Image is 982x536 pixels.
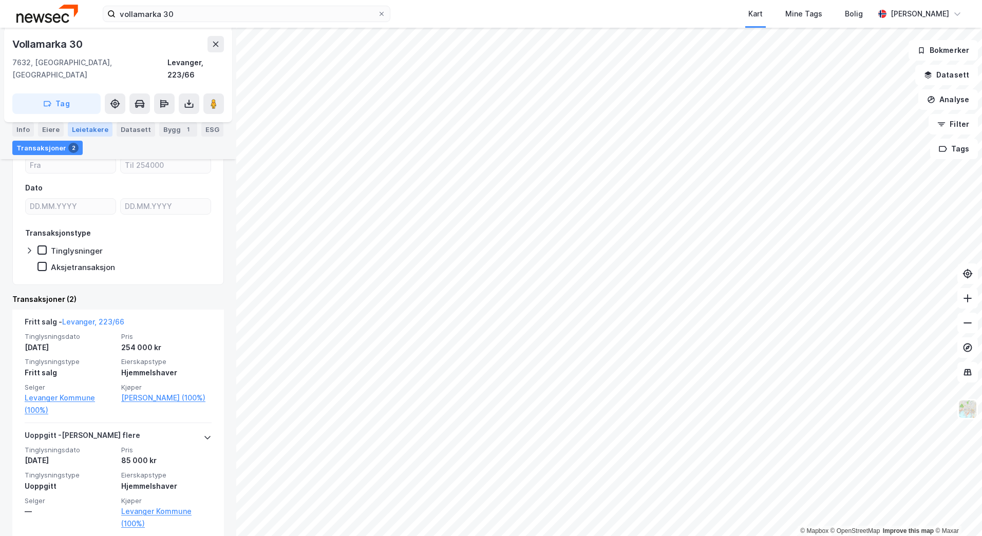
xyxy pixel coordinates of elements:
[845,8,863,20] div: Bolig
[38,122,64,137] div: Eiere
[159,122,197,137] div: Bygg
[12,122,34,137] div: Info
[121,367,212,379] div: Hjemmelshaver
[121,392,212,404] a: [PERSON_NAME] (100%)
[62,317,124,326] a: Levanger, 223/66
[25,367,115,379] div: Fritt salg
[785,8,822,20] div: Mine Tags
[25,392,115,416] a: Levanger Kommune (100%)
[116,6,377,22] input: Søk på adresse, matrikkel, gårdeiere, leietakere eller personer
[12,93,101,114] button: Tag
[800,527,828,534] a: Mapbox
[25,383,115,392] span: Selger
[121,383,212,392] span: Kjøper
[121,158,211,173] input: Til 254000
[958,399,977,419] img: Z
[26,158,116,173] input: Fra
[909,40,978,61] button: Bokmerker
[930,139,978,159] button: Tags
[16,5,78,23] img: newsec-logo.f6e21ccffca1b3a03d2d.png
[51,246,103,256] div: Tinglysninger
[117,122,155,137] div: Datasett
[25,429,140,446] div: Uoppgitt - [PERSON_NAME] flere
[25,182,43,194] div: Dato
[918,89,978,110] button: Analyse
[121,480,212,492] div: Hjemmelshaver
[12,293,224,305] div: Transaksjoner (2)
[121,357,212,366] span: Eierskapstype
[12,36,84,52] div: Vollamarka 30
[121,199,211,214] input: DD.MM.YYYY
[121,454,212,467] div: 85 000 kr
[25,454,115,467] div: [DATE]
[201,122,223,137] div: ESG
[929,114,978,135] button: Filter
[748,8,763,20] div: Kart
[26,199,116,214] input: DD.MM.YYYY
[25,505,115,518] div: —
[25,480,115,492] div: Uoppgitt
[25,332,115,341] span: Tinglysningsdato
[167,56,224,81] div: Levanger, 223/66
[931,487,982,536] iframe: Chat Widget
[121,471,212,480] span: Eierskapstype
[25,446,115,454] span: Tinglysningsdato
[25,357,115,366] span: Tinglysningstype
[68,122,112,137] div: Leietakere
[68,143,79,153] div: 2
[121,496,212,505] span: Kjøper
[183,124,193,135] div: 1
[931,487,982,536] div: Kontrollprogram for chat
[121,332,212,341] span: Pris
[121,505,212,530] a: Levanger Kommune (100%)
[830,527,880,534] a: OpenStreetMap
[891,8,949,20] div: [PERSON_NAME]
[121,446,212,454] span: Pris
[25,496,115,505] span: Selger
[915,65,978,85] button: Datasett
[25,316,124,332] div: Fritt salg -
[12,141,83,155] div: Transaksjoner
[121,341,212,354] div: 254 000 kr
[25,341,115,354] div: [DATE]
[25,471,115,480] span: Tinglysningstype
[883,527,934,534] a: Improve this map
[12,56,167,81] div: 7632, [GEOGRAPHIC_DATA], [GEOGRAPHIC_DATA]
[25,227,91,239] div: Transaksjonstype
[51,262,115,272] div: Aksjetransaksjon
